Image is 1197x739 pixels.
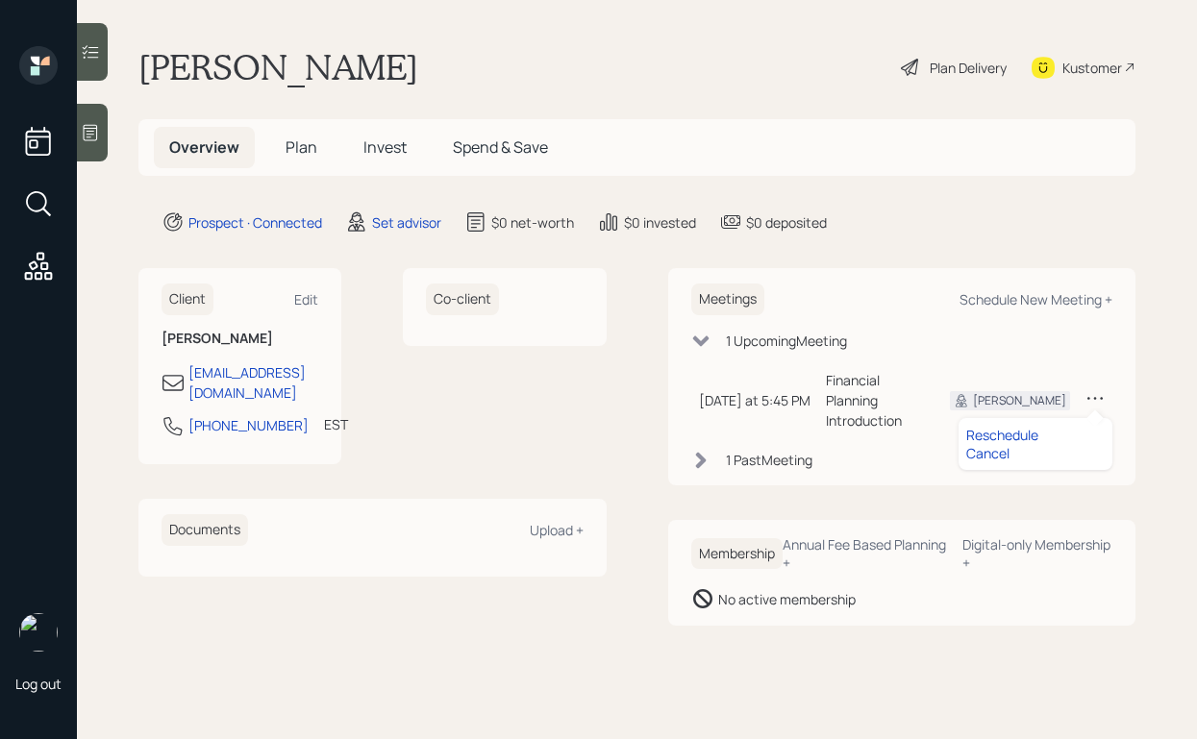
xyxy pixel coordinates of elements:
div: 1 Past Meeting [726,450,812,470]
h6: Membership [691,538,783,570]
h6: Documents [162,514,248,546]
div: $0 invested [624,212,696,233]
h6: Co-client [426,283,499,315]
div: [PERSON_NAME] [973,392,1066,409]
div: No active membership [718,589,856,609]
span: Plan [286,136,317,158]
div: EST [324,414,348,434]
span: Invest [363,136,407,158]
img: robby-grisanti-headshot.png [19,613,58,652]
h6: Client [162,283,213,315]
h6: [PERSON_NAME] [162,331,318,347]
div: Set advisor [372,212,441,233]
div: Prospect · Connected [188,212,322,233]
div: Log out [15,675,62,693]
span: Spend & Save [453,136,548,158]
div: Reschedule [966,426,1105,444]
div: [EMAIL_ADDRESS][DOMAIN_NAME] [188,362,318,403]
div: Upload + [530,521,584,539]
h1: [PERSON_NAME] [138,46,418,88]
div: Plan Delivery [930,58,1007,78]
div: $0 net-worth [491,212,574,233]
div: Schedule New Meeting + [960,290,1112,308]
div: Financial Planning Introduction [826,370,920,431]
div: [PHONE_NUMBER] [188,415,309,435]
div: $0 deposited [746,212,827,233]
div: Cancel [966,444,1105,462]
div: Edit [294,290,318,308]
div: Annual Fee Based Planning + [783,535,947,572]
div: Digital-only Membership + [962,535,1112,572]
div: 1 Upcoming Meeting [726,331,847,351]
div: Kustomer [1062,58,1122,78]
span: Overview [169,136,239,158]
div: [DATE] at 5:45 PM [699,390,810,410]
h6: Meetings [691,283,764,315]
